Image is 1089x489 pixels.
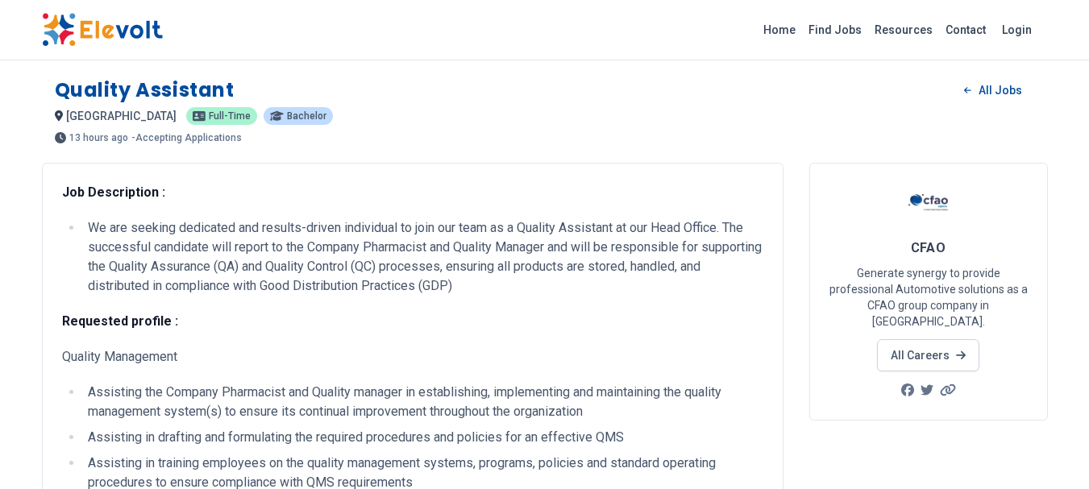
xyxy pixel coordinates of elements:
a: Contact [939,17,992,43]
span: 13 hours ago [69,133,128,143]
strong: Requested profile : [62,313,178,329]
img: Elevolt [42,13,163,47]
p: - Accepting Applications [131,133,242,143]
a: Home [757,17,802,43]
li: We are seeking dedicated and results-driven individual to join our team as a Quality Assistant at... [83,218,763,296]
li: Assisting the Company Pharmacist and Quality manager in establishing, implementing and maintainin... [83,383,763,421]
span: Bachelor [287,111,326,121]
h1: Quality Assistant [55,77,235,103]
a: Login [992,14,1041,46]
a: Resources [868,17,939,43]
span: [GEOGRAPHIC_DATA] [66,110,177,122]
a: All Careers [877,339,979,371]
p: Generate synergy to provide professional Automotive solutions as a CFAO group company in [GEOGRAP... [829,265,1028,329]
p: Quality Management [62,347,763,367]
a: All Jobs [951,78,1034,102]
a: Find Jobs [802,17,868,43]
span: Full-time [209,111,251,121]
li: Assisting in drafting and formulating the required procedures and policies for an effective QMS [83,428,763,447]
span: CFAO [911,240,946,255]
img: CFAO [908,183,949,223]
strong: Job Description : [62,184,165,200]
